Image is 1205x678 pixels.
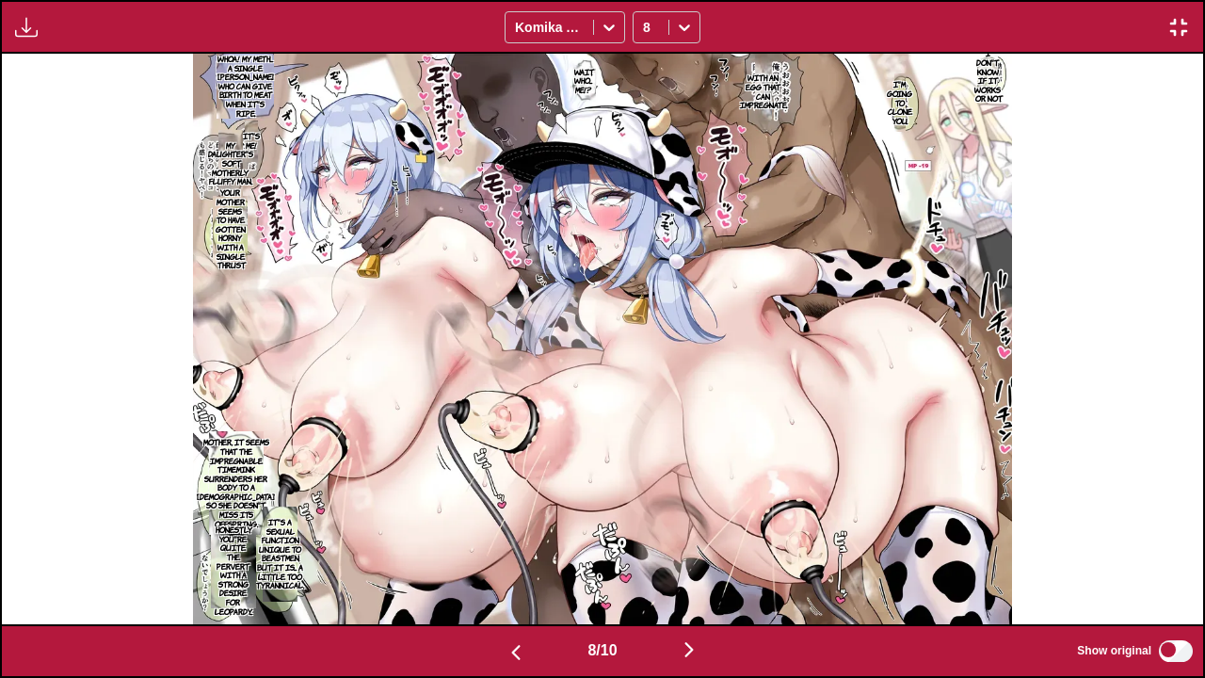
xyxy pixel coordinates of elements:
img: Previous page [505,641,527,664]
p: I don't know if it works or not. [971,45,1004,107]
p: I'm going to clone you. [883,76,916,129]
p: Whoa! My meth... A single [PERSON_NAME] who can give birth to meat when it's ripe. [214,51,278,121]
img: Manga Panel [193,54,1012,624]
img: Download translated images [15,16,38,39]
p: It's me! [239,128,264,153]
p: With an egg that can impregnate. [736,70,791,113]
p: Your mother seems to have gotten horny with a single thrust. [212,185,249,273]
input: Show original [1159,640,1193,662]
p: Honestly, you're quite the pervert with a strong desire for leopardy... [211,522,256,620]
p: My daughter's soft, motherly fluffy man. [204,137,257,190]
p: Mother, it seems that the impregnable timemink surrenders her body to a [DEMOGRAPHIC_DATA] so she... [193,434,279,532]
img: Next page [678,638,700,661]
span: Show original [1077,644,1151,657]
span: 8 / 10 [587,642,617,659]
p: It's a sexual function unique to beastmen, but it is... A little too tyrannical. [252,514,308,594]
p: Wait, who... Me!? [570,64,596,99]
